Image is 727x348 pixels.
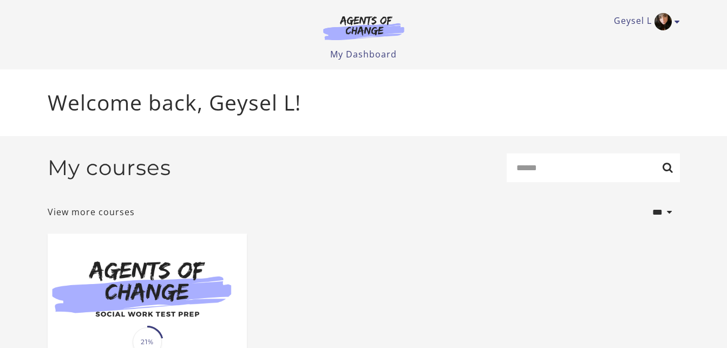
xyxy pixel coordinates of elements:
a: My Dashboard [330,48,397,60]
h2: My courses [48,155,171,181]
img: Agents of Change Logo [312,15,416,40]
p: Welcome back, Geysel L! [48,87,680,119]
a: View more courses [48,205,135,218]
a: Toggle menu [614,13,674,30]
